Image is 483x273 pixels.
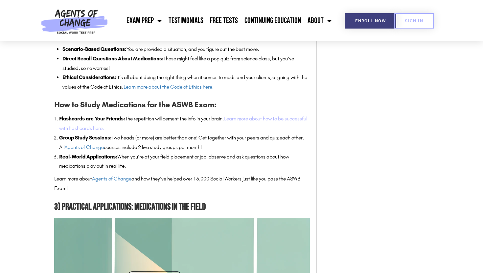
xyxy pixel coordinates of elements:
[59,133,310,152] li: Two heads (or more) are better than one! Get together with your peers and quiz each other. All co...
[62,54,310,73] li: These might feel like a pop quiz from science class, but you’ve studied, so no worries!
[123,12,165,29] a: Exam Prep
[59,152,310,171] li: When you’re at your field placement or job, observe and ask questions about how medications play ...
[54,98,310,111] h3: How to Study Medications for the ASWB Exam:
[111,12,335,29] nav: Menu
[59,115,125,122] strong: Flashcards are Your Friends:
[59,135,112,141] strong: Group Study Sessions:
[207,12,241,29] a: Free Tests
[62,45,310,54] li: You are provided a situation, and you figure out the best move.
[165,12,207,29] a: Testimonials
[304,12,335,29] a: About
[59,114,310,133] li: The repetition will cement the info in your brain.
[355,19,386,23] span: Enroll Now
[54,200,310,215] h2: 3) Practical Applications: Medications in the Field
[241,12,304,29] a: Continuing Education
[64,144,104,150] a: Agents of Change
[62,46,126,52] strong: Scenario-Based Questions:
[345,13,396,29] a: Enroll Now
[92,176,131,182] a: Agents of Change
[405,19,423,23] span: SIGN IN
[124,84,214,90] a: Learn more about the Code of Ethics here.
[59,154,117,160] strong: Real-World Applications:
[394,13,434,29] a: SIGN IN
[62,73,310,92] li: It’s all about doing the right thing when it comes to meds and your clients, aligning with the va...
[62,74,116,80] strong: Ethical Considerations:
[62,55,164,62] strong: Direct Recall Questions About Medications:
[54,174,310,193] p: Learn more about and how they’ve helped over 15,000 Social Workers just like you pass the ASWB Exam!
